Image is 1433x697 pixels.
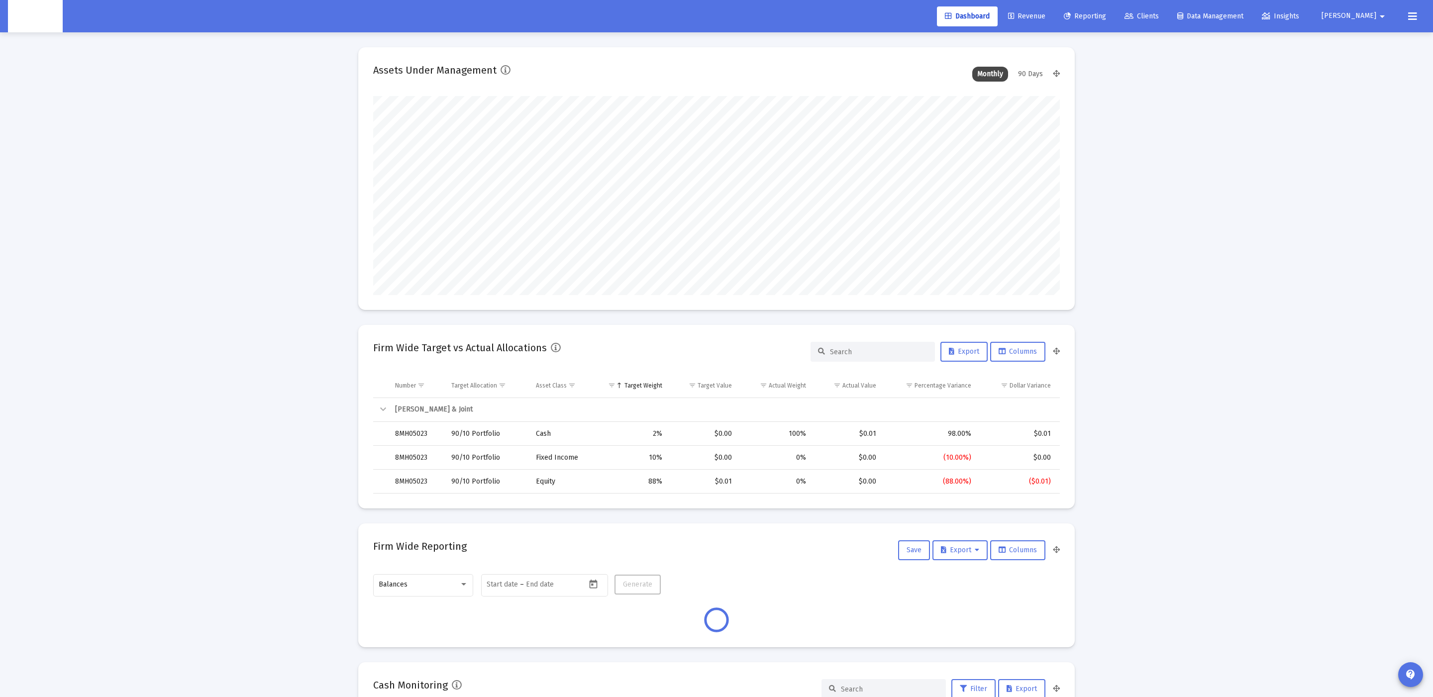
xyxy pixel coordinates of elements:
div: (88.00%) [890,477,972,487]
span: Save [907,546,921,554]
span: Show filter options for column 'Target Value' [689,382,696,389]
div: $0.00 [820,477,876,487]
span: [PERSON_NAME] [1322,12,1376,20]
span: Export [1007,685,1037,693]
div: 90 Days [1013,67,1048,82]
h2: Firm Wide Target vs Actual Allocations [373,340,547,356]
span: Show filter options for column 'Target Allocation' [499,382,506,389]
button: Save [898,540,930,560]
span: Clients [1125,12,1159,20]
div: Target Weight [624,382,662,390]
div: $0.01 [676,477,732,487]
a: Clients [1117,6,1167,26]
a: Revenue [1000,6,1053,26]
a: Reporting [1056,6,1114,26]
div: 0% [746,477,807,487]
div: 98.00% [890,429,972,439]
mat-icon: contact_support [1405,669,1417,681]
a: Data Management [1169,6,1251,26]
td: 90/10 Portfolio [444,446,529,470]
input: Search [830,348,927,356]
span: Export [941,546,979,554]
td: Column Target Allocation [444,374,529,398]
span: Data Management [1177,12,1243,20]
td: 90/10 Portfolio [444,422,529,446]
div: Data grid [373,374,1060,494]
button: Columns [990,342,1045,362]
td: 8MH05023 [388,422,444,446]
span: Show filter options for column 'Percentage Variance' [906,382,913,389]
div: $0.01 [985,429,1051,439]
div: Asset Class [536,382,567,390]
div: $0.01 [820,429,876,439]
td: Column Percentage Variance [883,374,979,398]
span: Insights [1262,12,1299,20]
button: [PERSON_NAME] [1310,6,1400,26]
a: Insights [1254,6,1307,26]
span: Show filter options for column 'Number' [417,382,425,389]
span: Balances [379,580,408,589]
button: Open calendar [586,577,601,591]
div: $0.00 [820,453,876,463]
input: Start date [487,581,518,589]
span: Export [949,347,979,356]
span: Generate [623,580,652,589]
mat-icon: arrow_drop_down [1376,6,1388,26]
td: Column Number [388,374,444,398]
span: Show filter options for column 'Actual Weight' [760,382,767,389]
button: Export [940,342,988,362]
div: Actual Value [842,382,876,390]
span: Columns [999,347,1037,356]
span: Show filter options for column 'Actual Value' [833,382,841,389]
div: 100% [746,429,807,439]
div: $0.00 [676,453,732,463]
td: Column Dollar Variance [978,374,1060,398]
span: Revenue [1008,12,1045,20]
td: Equity [529,470,595,494]
div: [PERSON_NAME] & Joint [395,404,1051,414]
h2: Cash Monitoring [373,677,448,693]
div: Number [395,382,416,390]
div: Monthly [972,67,1008,82]
h2: Firm Wide Reporting [373,538,467,554]
td: Fixed Income [529,446,595,470]
td: 90/10 Portfolio [444,470,529,494]
span: Filter [960,685,987,693]
span: – [520,581,524,589]
td: 8MH05023 [388,446,444,470]
div: Target Value [698,382,732,390]
td: Column Actual Value [813,374,883,398]
span: Show filter options for column 'Dollar Variance' [1001,382,1008,389]
div: Target Allocation [451,382,497,390]
h2: Assets Under Management [373,62,497,78]
td: Column Actual Weight [739,374,814,398]
input: Search [841,685,938,694]
span: Show filter options for column 'Target Weight' [608,382,615,389]
span: Reporting [1064,12,1106,20]
div: $0.00 [985,453,1051,463]
div: 2% [602,429,662,439]
div: 0% [746,453,807,463]
span: Show filter options for column 'Asset Class' [568,382,576,389]
td: Column Target Weight [595,374,669,398]
img: Dashboard [15,6,55,26]
div: 10% [602,453,662,463]
button: Export [932,540,988,560]
input: End date [526,581,574,589]
td: Column Target Value [669,374,739,398]
div: Dollar Variance [1010,382,1051,390]
button: Columns [990,540,1045,560]
div: ($0.01) [985,477,1051,487]
td: Cash [529,422,595,446]
div: Percentage Variance [915,382,971,390]
span: Dashboard [945,12,990,20]
a: Dashboard [937,6,998,26]
button: Generate [614,575,661,595]
div: $0.00 [676,429,732,439]
div: 88% [602,477,662,487]
span: Columns [999,546,1037,554]
td: Collapse [373,398,388,422]
td: 8MH05023 [388,470,444,494]
div: (10.00%) [890,453,972,463]
div: Actual Weight [769,382,806,390]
